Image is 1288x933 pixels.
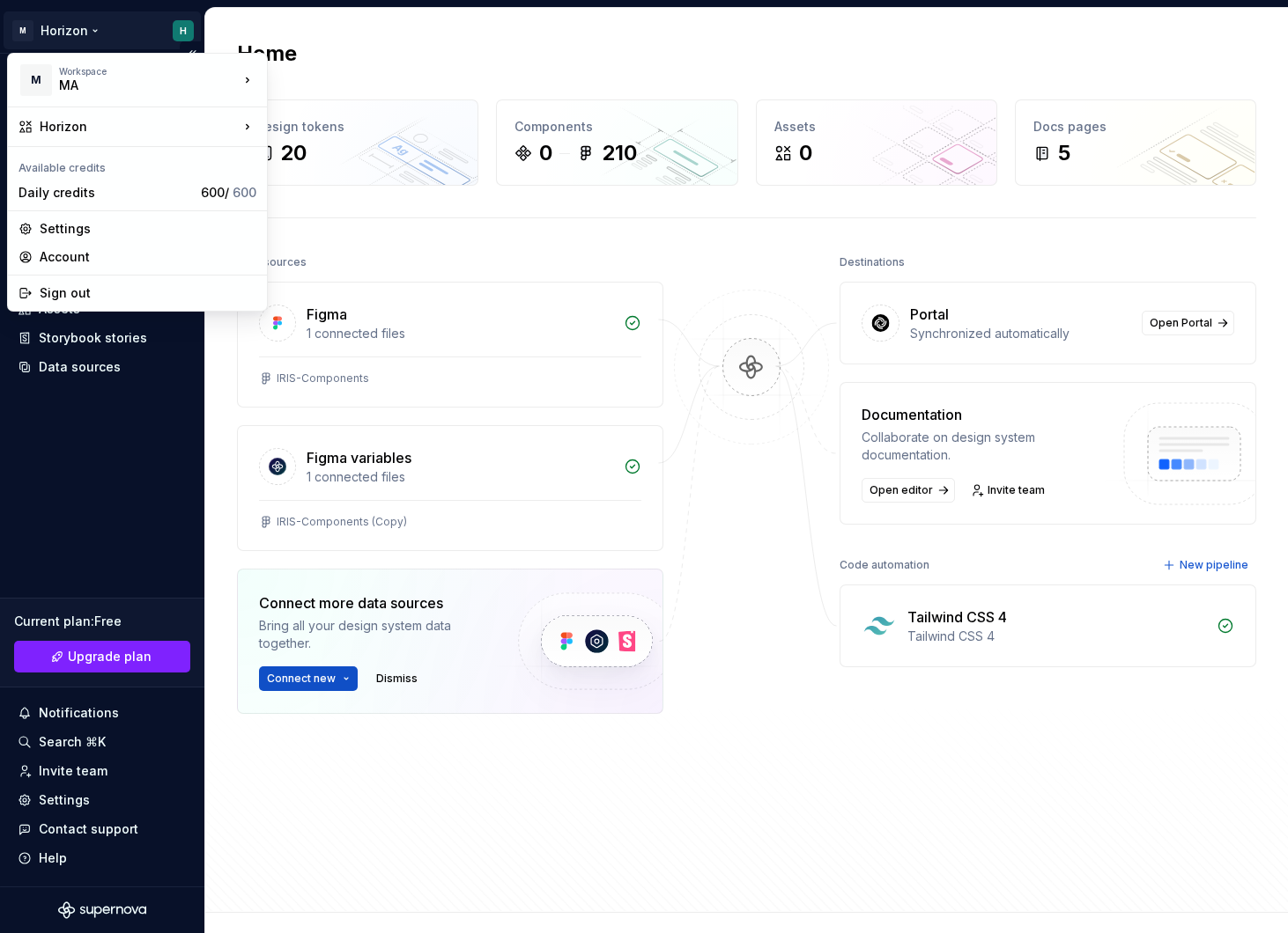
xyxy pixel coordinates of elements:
div: Sign out [40,284,256,302]
div: Account [40,248,256,266]
div: M [20,64,52,96]
span: 600 [233,185,256,200]
div: MA [59,77,209,94]
div: Settings [40,220,256,238]
span: 600 / [201,185,256,200]
div: Daily credits [19,184,194,202]
div: Workspace [59,66,239,77]
div: Horizon [40,118,239,136]
div: Available credits [11,151,263,179]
